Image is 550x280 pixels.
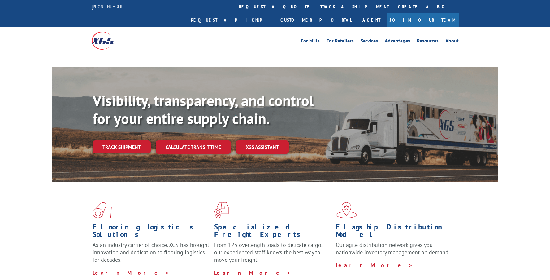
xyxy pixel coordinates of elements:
a: Learn More > [214,269,291,276]
a: Resources [417,38,439,45]
a: [PHONE_NUMBER] [92,3,124,10]
img: xgs-icon-flagship-distribution-model-red [336,202,357,218]
img: xgs-icon-focused-on-flooring-red [214,202,229,218]
a: Learn More > [336,262,413,269]
img: xgs-icon-total-supply-chain-intelligence-red [93,202,112,218]
span: Our agile distribution network gives you nationwide inventory management on demand. [336,241,450,256]
a: Agent [356,13,387,27]
a: Services [361,38,378,45]
a: For Retailers [327,38,354,45]
a: Learn More > [93,269,170,276]
a: About [445,38,459,45]
a: Customer Portal [276,13,356,27]
h1: Flagship Distribution Model [336,223,453,241]
a: Track shipment [93,140,151,153]
a: For Mills [301,38,320,45]
b: Visibility, transparency, and control for your entire supply chain. [93,91,314,128]
p: From 123 overlength loads to delicate cargo, our experienced staff knows the best way to move you... [214,241,331,269]
a: Advantages [385,38,410,45]
h1: Specialized Freight Experts [214,223,331,241]
a: XGS ASSISTANT [236,140,289,154]
h1: Flooring Logistics Solutions [93,223,210,241]
a: Calculate transit time [156,140,231,154]
span: As an industry carrier of choice, XGS has brought innovation and dedication to flooring logistics... [93,241,209,263]
a: Request a pickup [186,13,276,27]
a: Join Our Team [387,13,459,27]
